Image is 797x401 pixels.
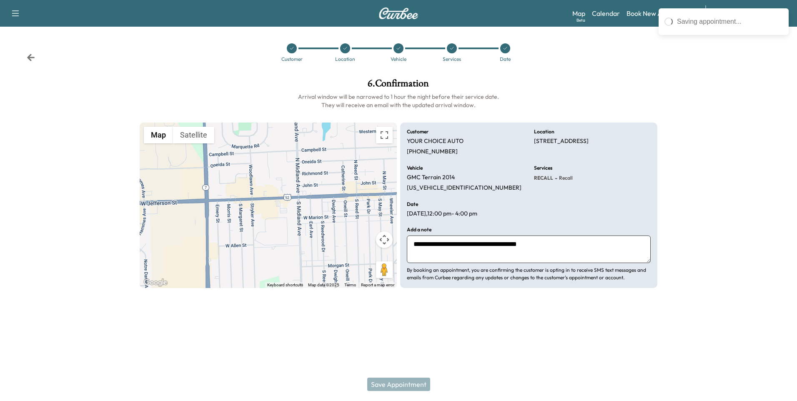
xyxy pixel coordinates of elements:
[308,283,339,287] span: Map data ©2025
[407,184,521,192] p: [US_VEHICLE_IDENTIFICATION_NUMBER]
[378,8,419,19] img: Curbee Logo
[407,227,431,232] h6: Add a note
[407,174,455,181] p: GMC Terrain 2014
[173,127,214,143] button: Show satellite imagery
[281,57,303,62] div: Customer
[534,175,553,181] span: RECALL
[557,175,573,181] span: Recall
[407,266,651,281] p: By booking an appointment, you are confirming the customer is opting in to receive SMS text messa...
[572,8,585,18] a: MapBeta
[677,17,783,27] div: Saving appointment...
[534,138,589,145] p: [STREET_ADDRESS]
[576,17,585,23] div: Beta
[142,277,169,288] a: Open this area in Google Maps (opens a new window)
[27,53,35,62] div: Back
[407,165,423,170] h6: Vehicle
[407,138,464,145] p: YOUR CHOICE AUTO
[443,57,461,62] div: Services
[534,165,552,170] h6: Services
[407,210,477,218] p: [DATE] , 12:00 pm - 4:00 pm
[361,283,394,287] a: Report a map error
[267,282,303,288] button: Keyboard shortcuts
[335,57,355,62] div: Location
[376,127,393,143] button: Toggle fullscreen view
[391,57,406,62] div: Vehicle
[376,231,393,248] button: Map camera controls
[627,8,697,18] a: Book New Appointment
[407,148,458,155] p: [PHONE_NUMBER]
[140,78,658,93] h1: 6 . Confirmation
[376,261,393,278] button: Drag Pegman onto the map to open Street View
[500,57,511,62] div: Date
[144,127,173,143] button: Show street map
[407,129,429,134] h6: Customer
[407,202,418,207] h6: Date
[534,129,554,134] h6: Location
[553,174,557,182] span: -
[140,93,658,109] h6: Arrival window will be narrowed to 1 hour the night before their service date. They will receive ...
[142,277,169,288] img: Google
[344,283,356,287] a: Terms (opens in new tab)
[592,8,620,18] a: Calendar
